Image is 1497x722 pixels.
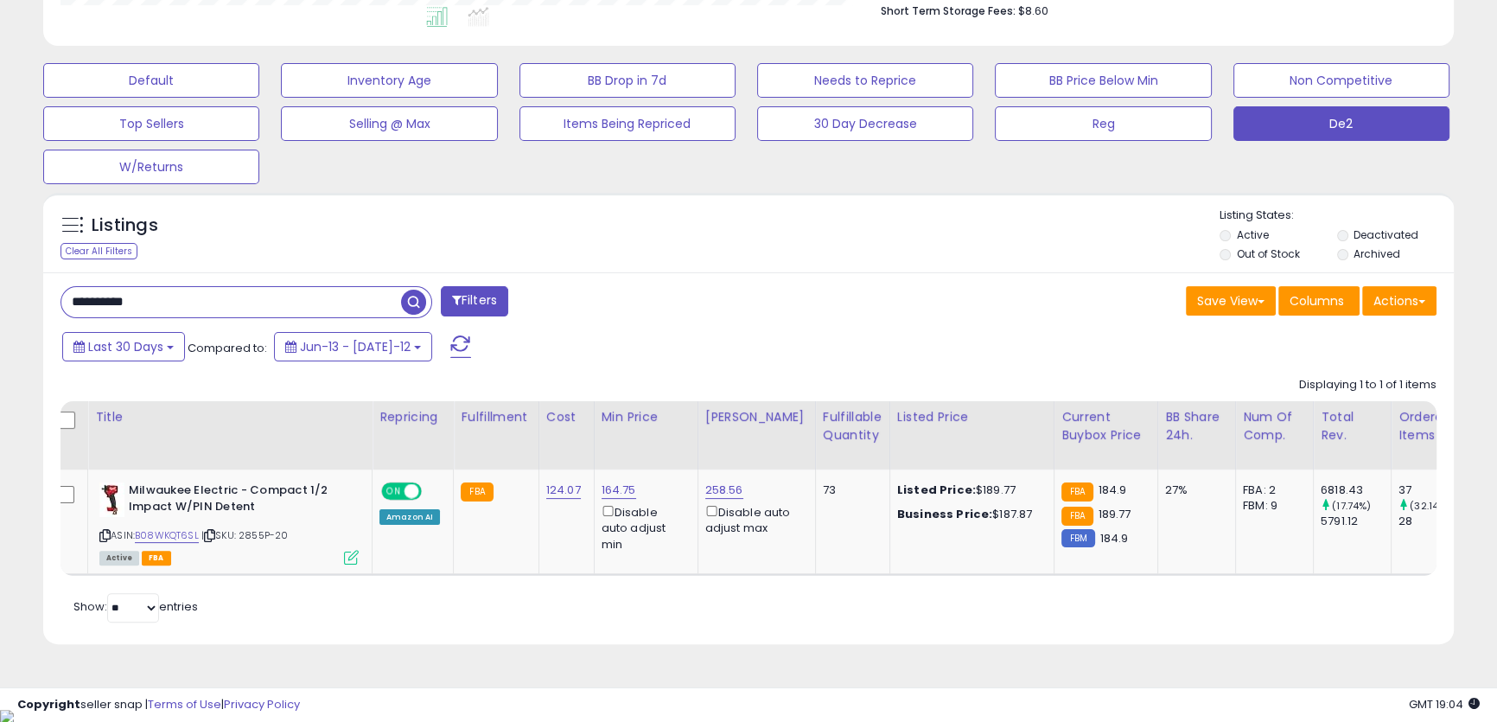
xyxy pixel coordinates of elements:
span: ON [383,484,405,499]
button: Last 30 Days [62,332,185,361]
button: Filters [441,286,508,316]
button: Needs to Reprice [757,63,973,98]
div: Fulfillable Quantity [823,408,882,444]
label: Deactivated [1354,227,1418,242]
div: Displaying 1 to 1 of 1 items [1299,377,1436,393]
span: 189.77 [1098,506,1131,522]
button: W/Returns [43,150,259,184]
div: 37 [1398,482,1468,498]
span: 184.9 [1099,530,1128,546]
small: (17.74%) [1332,499,1371,513]
button: Items Being Repriced [519,106,736,141]
small: FBA [1061,507,1093,526]
button: 30 Day Decrease [757,106,973,141]
label: Archived [1354,246,1400,261]
div: BB Share 24h. [1165,408,1228,444]
button: Jun-13 - [DATE]-12 [274,332,432,361]
a: Terms of Use [148,696,221,712]
span: Columns [1290,292,1344,310]
label: Out of Stock [1236,246,1299,261]
div: $187.87 [897,507,1041,522]
button: Top Sellers [43,106,259,141]
div: ASIN: [99,482,359,563]
span: Jun-13 - [DATE]-12 [300,338,411,355]
div: 6818.43 [1321,482,1391,498]
a: 258.56 [705,482,743,499]
button: Actions [1362,286,1436,316]
img: 31L6rcFPPdL._SL40_.jpg [99,482,124,517]
a: 164.75 [602,482,636,499]
div: [PERSON_NAME] [705,408,808,426]
div: Current Buybox Price [1061,408,1150,444]
a: Privacy Policy [224,696,300,712]
small: FBA [461,482,493,502]
strong: Copyright [17,696,80,712]
span: Compared to: [188,340,267,356]
div: Cost [546,408,587,426]
button: Non Competitive [1233,63,1449,98]
button: Selling @ Max [281,106,497,141]
div: seller snap | | [17,697,300,713]
span: OFF [419,484,447,499]
div: Repricing [379,408,446,426]
small: FBM [1061,529,1095,547]
button: Reg [995,106,1211,141]
button: BB Price Below Min [995,63,1211,98]
div: Fulfillment [461,408,531,426]
div: Ordered Items [1398,408,1462,444]
span: Show: entries [73,598,198,615]
div: FBM: 9 [1243,498,1300,514]
b: Business Price: [897,506,992,522]
b: Listed Price: [897,482,976,498]
div: Disable auto adjust max [705,502,802,536]
div: Clear All Filters [61,243,137,259]
h5: Listings [92,214,158,238]
div: Total Rev. [1321,408,1384,444]
div: 27% [1165,482,1222,498]
b: Milwaukee Electric - Compact 1/2 Impact W/PIN Detent [129,482,339,519]
span: $8.60 [1018,3,1048,19]
div: Listed Price [897,408,1047,426]
small: FBA [1061,482,1093,502]
div: 5791.12 [1321,514,1391,529]
span: Last 30 Days [88,338,163,355]
span: FBA [142,551,171,565]
a: 124.07 [546,482,581,499]
label: Active [1236,227,1268,242]
a: B08WKQT6SL [135,528,199,543]
span: | SKU: 2855P-20 [201,528,289,542]
div: 28 [1398,514,1468,529]
div: $189.77 [897,482,1041,498]
button: Inventory Age [281,63,497,98]
div: Min Price [602,408,691,426]
p: Listing States: [1220,208,1454,224]
button: Default [43,63,259,98]
div: Amazon AI [379,509,440,525]
small: (32.14%) [1410,499,1450,513]
b: Short Term Storage Fees: [881,3,1016,18]
button: De2 [1233,106,1449,141]
button: BB Drop in 7d [519,63,736,98]
span: 184.9 [1098,482,1126,498]
div: FBA: 2 [1243,482,1300,498]
div: Title [95,408,365,426]
div: 73 [823,482,876,498]
button: Save View [1186,286,1276,316]
span: 2025-08-12 19:04 GMT [1409,696,1480,712]
button: Columns [1278,286,1360,316]
div: Disable auto adjust min [602,502,685,553]
span: All listings currently available for purchase on Amazon [99,551,139,565]
div: Num of Comp. [1243,408,1306,444]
